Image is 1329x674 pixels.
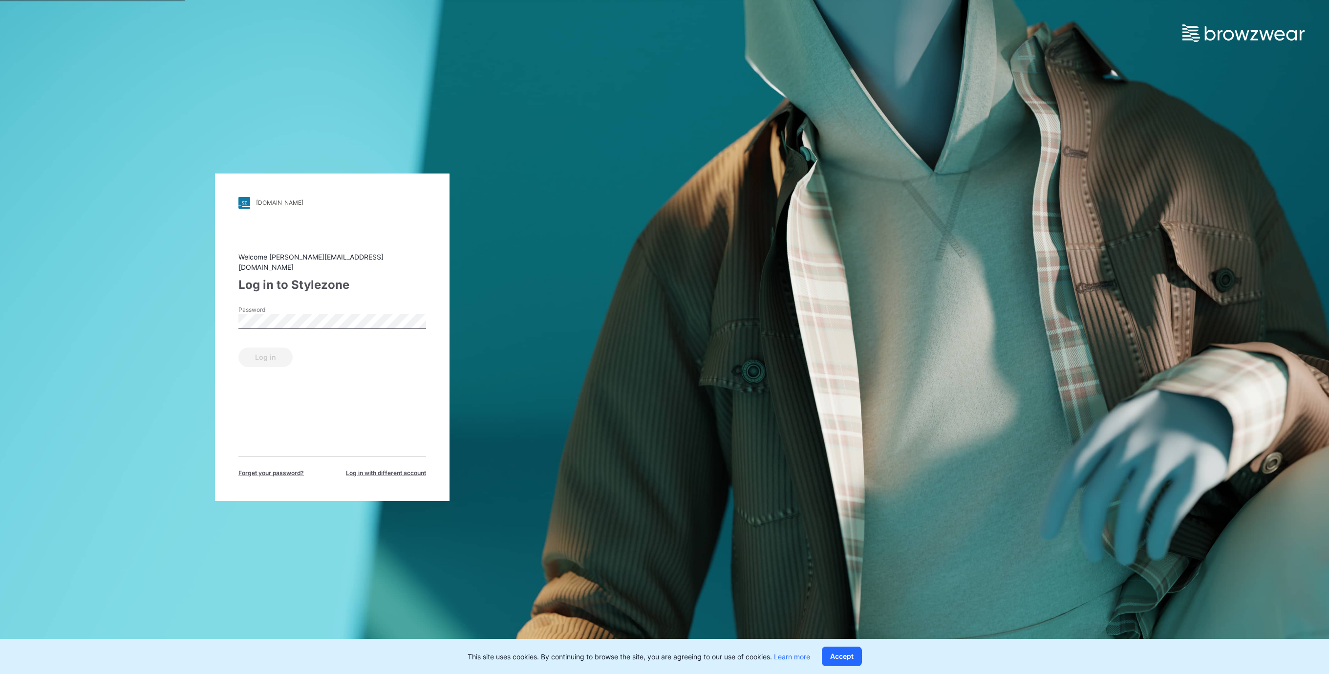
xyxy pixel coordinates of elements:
[468,652,810,662] p: This site uses cookies. By continuing to browse the site, you are agreeing to our use of cookies.
[1182,24,1305,42] img: browzwear-logo.e42bd6dac1945053ebaf764b6aa21510.svg
[346,469,426,478] span: Log in with different account
[238,276,426,294] div: Log in to Stylezone
[238,197,426,209] a: [DOMAIN_NAME]
[238,252,426,272] div: Welcome [PERSON_NAME][EMAIL_ADDRESS][DOMAIN_NAME]
[256,199,303,206] div: [DOMAIN_NAME]
[822,647,862,666] button: Accept
[238,469,304,478] span: Forget your password?
[238,197,250,209] img: stylezone-logo.562084cfcfab977791bfbf7441f1a819.svg
[238,305,307,314] label: Password
[774,652,810,661] a: Learn more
